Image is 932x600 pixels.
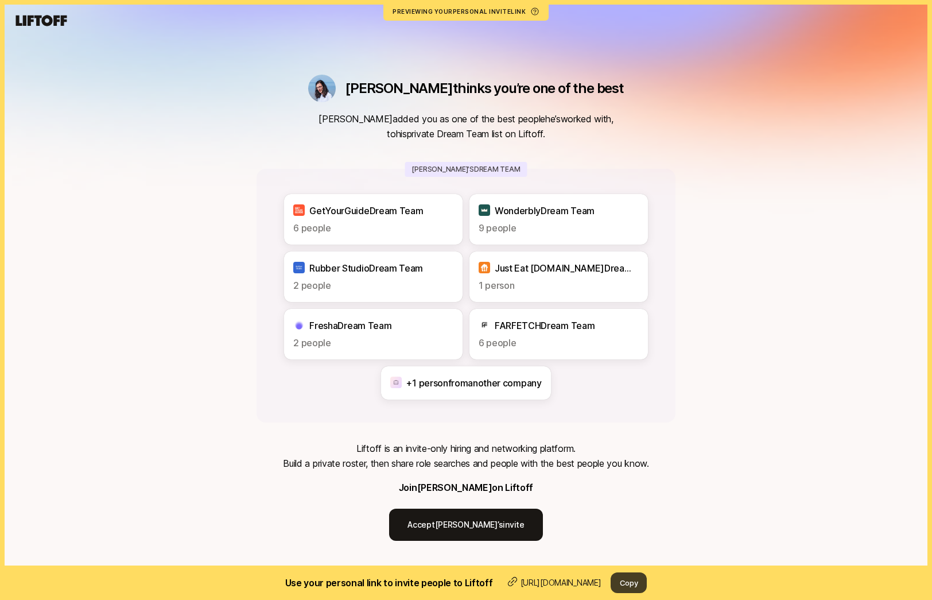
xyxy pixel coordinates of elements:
p: [PERSON_NAME] added you as one of the best people he’s worked with, to his private Dream Team lis... [319,111,613,141]
p: FARFETCH Dream Team [495,318,595,333]
p: + 1 person from another company [406,376,541,390]
p: 1 person [479,278,639,293]
p: Rubber Studio Dream Team [309,261,423,276]
p: 6 people [479,335,639,350]
p: [URL][DOMAIN_NAME] [521,576,601,590]
p: Wonderbly Dream Team [495,203,595,218]
img: Fresha [293,319,305,331]
p: 9 people [479,220,639,235]
p: 2 people [293,278,453,293]
p: Just Eat [DOMAIN_NAME] Dream Team [495,261,639,276]
p: [PERSON_NAME]’s Dream Team [405,162,527,177]
p: 2 people [293,335,453,350]
p: Join [PERSON_NAME] on Liftoff [399,480,533,495]
button: Copy [611,572,647,593]
img: FARFETCH [479,319,490,331]
a: Accept[PERSON_NAME]’sinvite [389,509,542,541]
p: Fresha Dream Team [309,318,391,333]
img: GetYourGuide [293,204,305,216]
img: Contracting or other projects [390,377,402,388]
img: Wonderbly [479,204,490,216]
img: 3b21b1e9_db0a_4655_a67f_ab9b1489a185.jpg [308,75,336,102]
p: [PERSON_NAME] thinks you’re one of the best [345,80,624,96]
img: Rubber Studio [293,262,305,273]
p: GetYourGuide Dream Team [309,203,423,218]
img: Just Eat Takeaway.com [479,262,490,273]
span: personal invite [453,8,511,15]
p: 6 people [293,220,453,235]
div: Previewing your link [393,7,526,16]
h2: Use your personal link to invite people to Liftoff [285,575,493,590]
p: Liftoff is an invite-only hiring and networking platform. Build a private roster, then share role... [283,441,648,471]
